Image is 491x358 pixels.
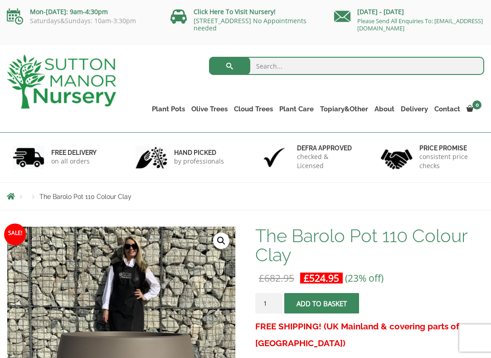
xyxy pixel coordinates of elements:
[297,144,356,152] h6: Defra approved
[357,17,483,32] a: Please Send All Enquiries To: [EMAIL_ADDRESS][DOMAIN_NAME]
[255,226,484,264] h1: The Barolo Pot 110 Colour Clay
[419,152,478,170] p: consistent price checks
[472,100,481,109] span: 0
[13,146,44,169] img: 1.jpg
[51,157,97,166] p: on all orders
[51,149,97,157] h6: FREE DELIVERY
[345,272,384,284] span: (23% off)
[304,272,309,284] span: £
[259,272,264,284] span: £
[317,103,371,115] a: Topiary&Other
[39,193,131,200] span: The Barolo Pot 110 Colour Clay
[258,146,290,169] img: 3.jpg
[7,193,484,200] nav: Breadcrumbs
[7,55,116,109] img: logo
[463,103,484,115] a: 0
[231,103,276,115] a: Cloud Trees
[174,157,224,166] p: by professionals
[136,146,167,169] img: 2.jpg
[297,152,356,170] p: checked & Licensed
[276,103,317,115] a: Plant Care
[255,318,484,352] h3: FREE SHIPPING! (UK Mainland & covering parts of [GEOGRAPHIC_DATA])
[213,233,229,249] a: View full-screen image gallery
[371,103,398,115] a: About
[7,17,157,25] p: Saturdays&Sundays: 10am-3:30pm
[7,6,157,17] p: Mon-[DATE]: 9am-4:30pm
[431,103,463,115] a: Contact
[149,103,188,115] a: Plant Pots
[194,16,306,32] a: [STREET_ADDRESS] No Appointments needed
[174,149,224,157] h6: hand picked
[188,103,231,115] a: Olive Trees
[398,103,431,115] a: Delivery
[284,293,359,313] button: Add to basket
[4,224,26,245] span: Sale!
[334,6,484,17] p: [DATE] - [DATE]
[304,272,339,284] bdi: 524.95
[259,272,294,284] bdi: 682.95
[381,144,413,171] img: 4.jpg
[194,7,276,16] a: Click Here To Visit Nursery!
[255,293,282,313] input: Product quantity
[209,57,484,75] input: Search...
[419,144,478,152] h6: Price promise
